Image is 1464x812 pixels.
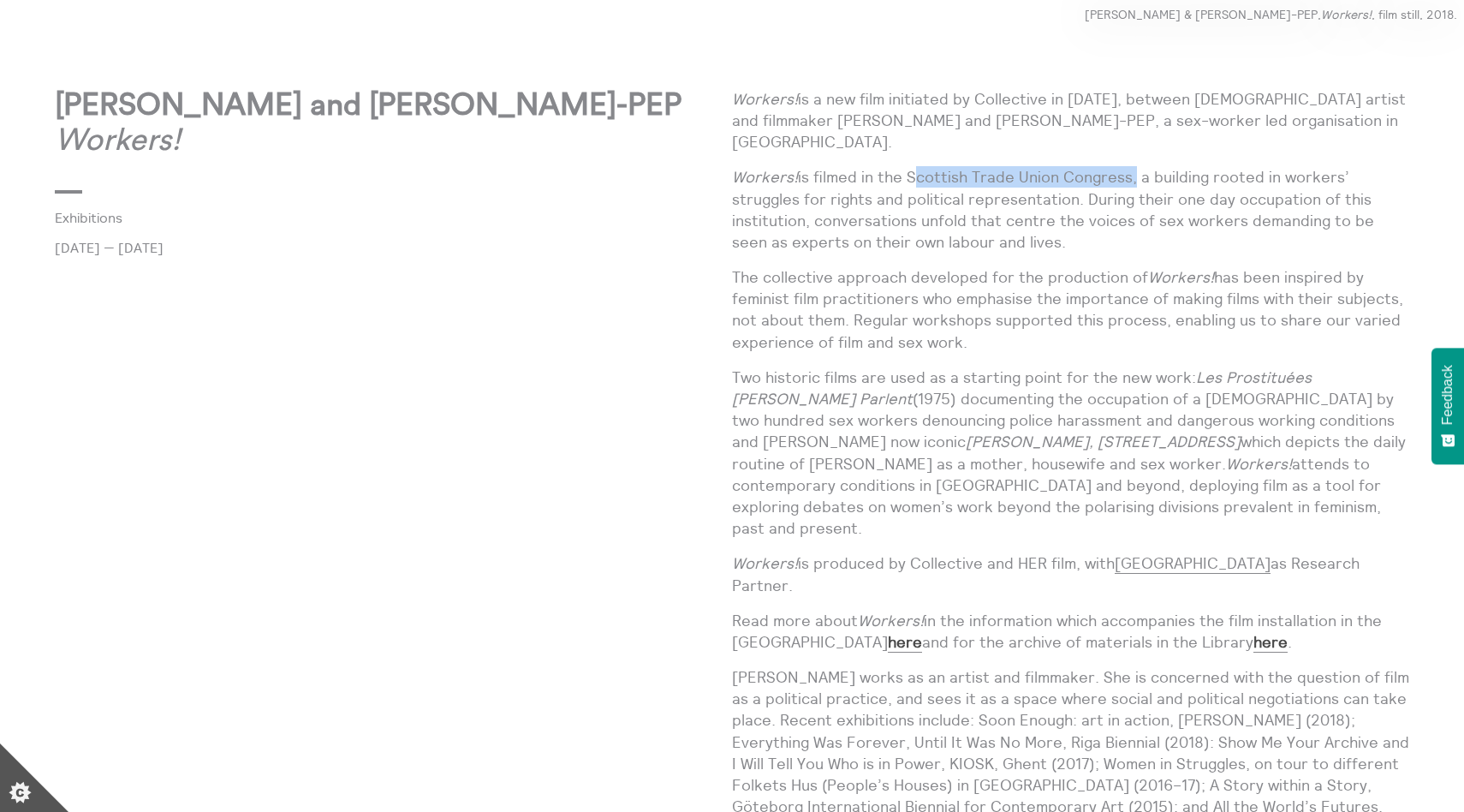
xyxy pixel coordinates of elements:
p: The collective approach developed for the production of has been inspired by feminist film practi... [732,266,1409,353]
p: Two historic films are used as a starting point for the new work: (1975) documenting the occupati... [732,367,1409,540]
em: Workers! [1148,267,1214,287]
em: Workers! [858,611,924,630]
p: Read more about in the information which accompanies the film installation in the [GEOGRAPHIC_DAT... [732,610,1409,653]
button: Feedback - Show survey [1431,348,1464,464]
em: Workers! [732,553,798,573]
em: [PERSON_NAME], [STREET_ADDRESS] [966,432,1241,451]
a: here [888,632,922,653]
p: [DATE] — [DATE] [55,240,732,255]
a: here [1253,632,1288,653]
em: Workers! [732,89,798,109]
strong: here [888,632,922,652]
em: Workers! [1321,7,1372,22]
p: is a new film initiated by Collective in [DATE], between [DEMOGRAPHIC_DATA] artist and filmmaker ... [732,88,1409,153]
span: Feedback [1440,365,1455,425]
strong: [PERSON_NAME] and [PERSON_NAME]-PEP [55,90,681,121]
p: is produced by Collective and HER film, with as Research Partner. [732,552,1409,595]
p: is filmed in the Scottish Trade Union Congress, a building rooted in workers’ struggles for right... [732,166,1409,253]
a: [GEOGRAPHIC_DATA] [1115,553,1271,574]
em: Workers! [1226,454,1292,474]
em: Workers! [732,167,798,187]
strong: here [1253,632,1288,652]
a: Exhibitions [55,210,705,225]
em: Workers! [55,125,181,156]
